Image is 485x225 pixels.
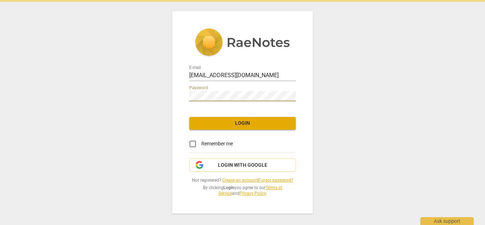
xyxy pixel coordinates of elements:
label: Password [189,86,208,90]
span: By clicking you agree to our and . [189,185,296,197]
img: 5ac2273c67554f335776073100b6d88f.svg [195,28,290,58]
span: Login with Google [218,162,267,169]
b: Login [223,185,234,190]
a: Terms of Service [218,185,282,196]
button: Login [189,117,296,130]
a: Forgot password? [258,178,293,183]
button: Login with Google [189,159,296,172]
span: Not registered? | [189,177,296,183]
span: Remember me [201,140,233,148]
span: Login [195,120,290,127]
a: Create an account [222,178,257,183]
div: Ask support [420,217,474,225]
label: E-mail [189,65,201,70]
a: Privacy Policy [239,191,266,196]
